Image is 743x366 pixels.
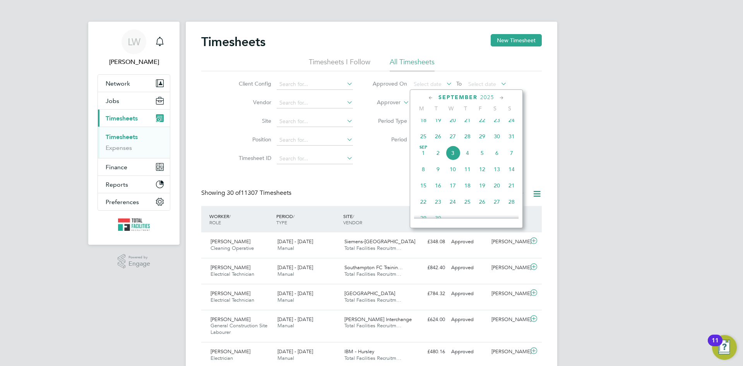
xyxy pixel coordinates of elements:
[236,80,271,87] label: Client Config
[443,105,458,112] span: W
[460,194,475,209] span: 25
[227,189,241,197] span: 30 of
[488,261,529,274] div: [PERSON_NAME]
[277,297,294,303] span: Manual
[309,57,370,71] li: Timesheets I Follow
[236,136,271,143] label: Position
[277,264,313,271] span: [DATE] - [DATE]
[416,129,431,144] span: 25
[460,113,475,127] span: 21
[448,287,488,300] div: Approved
[344,271,401,277] span: Total Facilities Recruitm…
[431,178,445,193] span: 16
[416,113,431,127] span: 18
[98,218,170,231] a: Go to home page
[416,146,431,149] span: Sep
[277,135,353,146] input: Search for...
[229,213,231,219] span: /
[211,245,254,251] span: Cleaning Operative
[211,297,254,303] span: Electrical Technician
[431,162,445,177] span: 9
[211,290,250,297] span: [PERSON_NAME]
[445,146,460,160] span: 3
[712,335,737,360] button: Open Resource Center, 11 new notifications
[98,158,170,175] button: Finance
[458,105,473,112] span: T
[207,209,274,229] div: WORKER
[128,261,150,267] span: Engage
[106,181,128,188] span: Reports
[490,129,504,144] span: 30
[712,340,719,351] div: 11
[88,22,180,245] nav: Main navigation
[211,316,250,323] span: [PERSON_NAME]
[504,129,519,144] span: 31
[106,144,132,151] a: Expenses
[475,194,490,209] span: 26
[277,271,294,277] span: Manual
[277,79,353,90] input: Search for...
[414,105,429,112] span: M
[390,57,435,71] li: All Timesheets
[98,176,170,193] button: Reports
[209,219,221,225] span: ROLE
[106,198,139,206] span: Preferences
[118,218,150,231] img: tfrecruitment-logo-retina.png
[128,37,140,47] span: LW
[475,113,490,127] span: 22
[408,235,448,248] div: £348.08
[504,162,519,177] span: 14
[277,245,294,251] span: Manual
[454,79,464,89] span: To
[504,146,519,160] span: 7
[98,110,170,127] button: Timesheets
[475,129,490,144] span: 29
[448,261,488,274] div: Approved
[274,209,341,229] div: PERIOD
[471,190,525,198] label: Approved
[344,355,401,361] span: Total Facilities Recruitm…
[475,162,490,177] span: 12
[211,355,233,361] span: Electrician
[276,219,287,225] span: TYPE
[414,81,442,88] span: Select date
[98,29,170,67] a: LW[PERSON_NAME]
[344,322,401,329] span: Total Facilities Recruitm…
[491,34,542,46] button: New Timesheet
[490,162,504,177] span: 13
[445,178,460,193] span: 17
[504,113,519,127] span: 24
[277,316,313,323] span: [DATE] - [DATE]
[460,146,475,160] span: 4
[445,113,460,127] span: 20
[473,105,488,112] span: F
[128,254,150,261] span: Powered by
[445,162,460,177] span: 10
[211,322,267,335] span: General Construction Site Labourer
[475,146,490,160] span: 5
[277,355,294,361] span: Manual
[431,129,445,144] span: 26
[416,211,431,225] span: 29
[106,133,138,141] a: Timesheets
[416,146,431,160] span: 1
[344,238,415,245] span: Siemens-[GEOGRAPHIC_DATA]
[445,194,460,209] span: 24
[488,313,529,326] div: [PERSON_NAME]
[236,117,271,124] label: Site
[372,117,407,124] label: Period Type
[118,254,151,269] a: Powered byEngage
[277,116,353,127] input: Search for...
[106,97,119,105] span: Jobs
[448,235,488,248] div: Approved
[98,75,170,92] button: Network
[277,290,313,297] span: [DATE] - [DATE]
[277,322,294,329] span: Manual
[502,105,517,112] span: S
[480,94,494,101] span: 2025
[106,80,130,87] span: Network
[201,34,265,50] h2: Timesheets
[488,345,529,358] div: [PERSON_NAME]
[344,297,401,303] span: Total Facilities Recruitm…
[344,245,401,251] span: Total Facilities Recruitm…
